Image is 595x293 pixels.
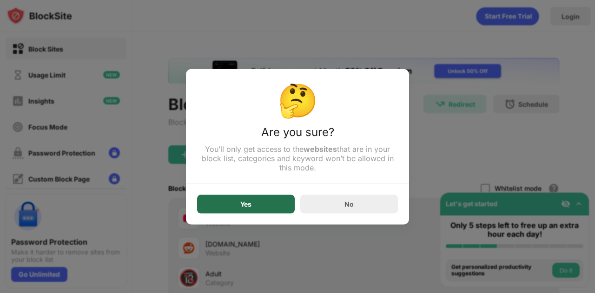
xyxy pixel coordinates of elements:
[197,80,398,119] div: 🤔
[304,144,337,153] strong: websites
[197,125,398,144] div: Are you sure?
[197,144,398,172] div: You’ll only get access to the that are in your block list, categories and keyword won’t be allowe...
[240,200,251,208] div: Yes
[344,200,354,208] div: No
